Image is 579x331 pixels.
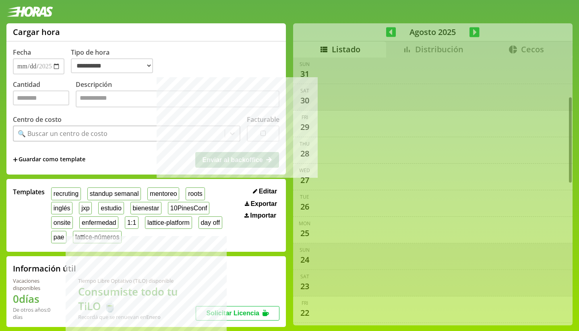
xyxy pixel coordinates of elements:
button: mentoreo [147,187,179,200]
button: estudio [98,202,124,214]
button: lattice-platform [145,216,192,229]
h1: Cargar hora [13,27,60,37]
h2: Información útil [13,263,76,274]
img: logotipo [6,6,53,17]
div: Tiempo Libre Optativo (TiLO) disponible [78,277,196,284]
label: Cantidad [13,80,76,109]
label: Facturable [247,115,279,124]
textarea: Descripción [76,90,279,107]
button: standup semanal [87,187,141,200]
div: 🔍 Buscar un centro de costo [18,129,108,138]
label: Tipo de hora [71,48,159,74]
label: Fecha [13,48,31,57]
span: + [13,155,18,164]
button: 10PinesConf [168,202,209,214]
button: Editar [250,187,279,195]
div: Recordá que se renuevan en [78,313,196,321]
button: pae [51,231,66,243]
span: Importar [250,212,276,219]
span: Templates [13,187,45,196]
h1: Consumiste todo tu TiLO 🍵 [78,284,196,313]
select: Tipo de hora [71,58,153,73]
label: Centro de costo [13,115,62,124]
label: Descripción [76,80,279,109]
span: +Guardar como template [13,155,85,164]
h1: 0 días [13,292,59,306]
button: jxp [79,202,92,214]
button: Solicitar Licencia [196,306,279,321]
div: Vacaciones disponibles [13,277,59,292]
button: 1:1 [125,216,139,229]
button: inglés [51,202,72,214]
button: Exportar [242,200,279,208]
button: recruting [51,187,81,200]
div: De otros años: 0 días [13,306,59,321]
span: Solicitar Licencia [206,310,259,317]
button: lattice-números [73,231,122,243]
button: bienestar [130,202,161,214]
button: day off [199,216,222,229]
button: onsite [51,216,73,229]
span: Editar [259,188,277,195]
b: Enero [146,313,161,321]
span: Exportar [250,200,277,208]
button: enfermedad [79,216,118,229]
button: roots [186,187,205,200]
input: Cantidad [13,90,69,105]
